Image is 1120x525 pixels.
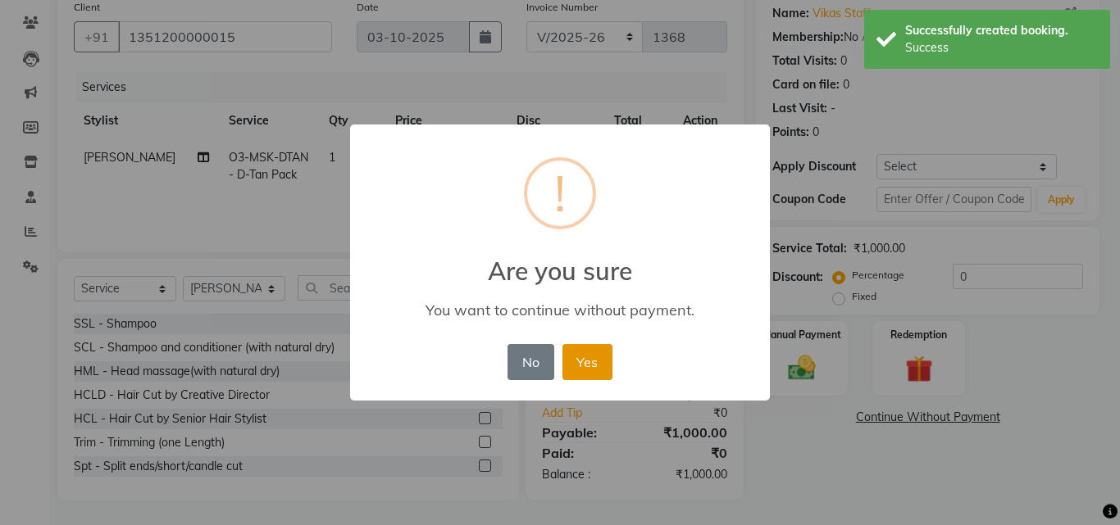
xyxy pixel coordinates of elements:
[374,301,746,319] div: You want to continue without payment.
[905,39,1098,57] div: Success
[350,237,770,286] h2: Are you sure
[508,344,553,380] button: No
[562,344,612,380] button: Yes
[554,161,566,226] div: !
[905,22,1098,39] div: Successfully created booking.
